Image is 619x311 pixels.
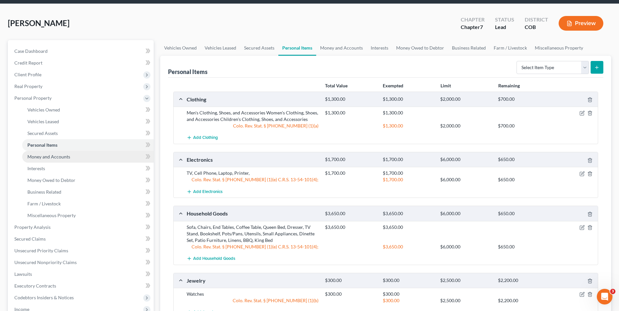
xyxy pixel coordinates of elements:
a: Money Owed to Debtor [22,174,154,186]
div: $2,000.00 [437,96,495,102]
div: TV, Cell Phone, Laptop, Printer, [183,170,322,176]
div: $3,650.00 [322,224,379,230]
a: Miscellaneous Property [531,40,587,56]
a: Vehicles Leased [201,40,240,56]
a: Secured Assets [22,127,154,139]
span: Unsecured Priority Claims [14,248,68,253]
button: Add Clothing [187,132,218,144]
div: COB [525,23,548,31]
span: Farm / Livestock [27,201,61,206]
span: Business Related [27,189,61,195]
span: Interests [27,166,45,171]
div: Men's Clothing, Shoes, and Accessories Women's Clothing, Shoes, and Accessories Children's Clothi... [183,110,322,123]
div: $1,300.00 [322,96,379,102]
div: $2,500.00 [437,297,495,304]
div: $300.00 [322,277,379,284]
div: $1,700.00 [322,170,379,176]
div: Colo. Rev. Stat. § [PHONE_NUMBER] (1)(a) [183,123,322,129]
div: $650.00 [495,156,552,163]
a: Unsecured Nonpriority Claims [9,257,154,268]
a: Vehicles Owned [22,104,154,116]
a: Secured Assets [240,40,278,56]
span: Vehicles Owned [27,107,60,112]
span: 7 [480,24,483,30]
a: Money and Accounts [22,151,154,163]
iframe: Intercom live chat [597,289,612,304]
span: Codebtors Insiders & Notices [14,295,74,300]
a: Business Related [22,186,154,198]
div: Personal Items [168,68,208,76]
span: [PERSON_NAME] [8,18,70,28]
a: Farm / Livestock [22,198,154,210]
div: $700.00 [495,123,552,129]
div: $1,300.00 [379,96,437,102]
span: Secured Claims [14,236,46,242]
div: $650.00 [495,211,552,217]
strong: Remaining [498,83,520,88]
span: Money and Accounts [27,154,70,159]
div: $2,200.00 [495,297,552,304]
span: Client Profile [14,72,41,77]
div: Electronics [183,156,322,163]
strong: Exempted [383,83,403,88]
div: $1,300.00 [322,110,379,116]
div: Colo. Rev. Stat. § [PHONE_NUMBER] (1)(b) [183,297,322,304]
a: Interests [22,163,154,174]
div: $700.00 [495,96,552,102]
a: Case Dashboard [9,45,154,57]
span: Real Property [14,83,42,89]
div: $1,700.00 [379,156,437,163]
span: Lawsuits [14,271,32,277]
a: Miscellaneous Property [22,210,154,221]
a: Personal Items [22,139,154,151]
div: Chapter [461,23,485,31]
div: $3,650.00 [379,211,437,217]
a: Vehicles Owned [160,40,201,56]
div: Status [495,16,514,23]
span: Property Analysis [14,224,51,230]
div: Chapter [461,16,485,23]
div: $300.00 [379,291,437,297]
a: Personal Items [278,40,316,56]
div: $300.00 [379,277,437,284]
div: Lead [495,23,514,31]
button: Add Household Goods [187,253,235,265]
div: $300.00 [379,297,437,304]
div: Colo. Rev. Stat. § [PHONE_NUMBER] (1)(e) C.R.S. 13-54-101(4); [183,176,322,183]
div: $300.00 [322,291,379,297]
a: Vehicles Leased [22,116,154,127]
div: $3,650.00 [379,224,437,230]
span: Add Electronics [193,189,223,194]
span: Unsecured Nonpriority Claims [14,259,77,265]
button: Add Electronics [187,185,223,198]
a: Money Owed to Debtor [392,40,448,56]
div: $6,000.00 [437,156,495,163]
div: Watches [183,291,322,297]
a: Executory Contracts [9,280,154,292]
a: Credit Report [9,57,154,69]
div: $2,000.00 [437,123,495,129]
div: $2,200.00 [495,277,552,284]
div: $6,000.00 [437,244,495,250]
span: Personal Items [27,142,57,148]
span: Vehicles Leased [27,119,59,124]
div: $6,000.00 [437,176,495,183]
div: $1,300.00 [379,123,437,129]
span: Add Clothing [193,135,218,141]
a: Farm / Livestock [490,40,531,56]
div: Household Goods [183,210,322,217]
a: Secured Claims [9,233,154,245]
strong: Total Value [325,83,348,88]
span: Miscellaneous Property [27,213,76,218]
a: Lawsuits [9,268,154,280]
a: Business Related [448,40,490,56]
div: District [525,16,548,23]
div: $650.00 [495,176,552,183]
span: Credit Report [14,60,42,66]
div: Sofa, Chairs, End Tables, Coffee Table, Queen Bed, Dresser, TV Stand, Bookshelf, Pots/Pans, Utens... [183,224,322,244]
strong: Limit [441,83,451,88]
div: $1,300.00 [379,110,437,116]
span: 3 [610,289,615,294]
span: Secured Assets [27,130,58,136]
button: Preview [559,16,603,31]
